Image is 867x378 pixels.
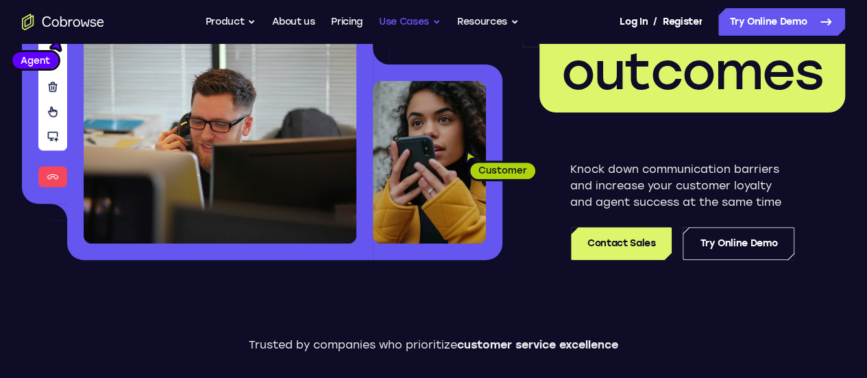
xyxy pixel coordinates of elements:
[272,8,315,36] a: About us
[457,338,618,351] span: customer service excellence
[571,227,672,260] a: Contact Sales
[457,8,519,36] button: Resources
[718,8,845,36] a: Try Online Demo
[620,8,647,36] a: Log In
[570,161,794,211] p: Knock down communication barriers and increase your customer loyalty and agent success at the sam...
[561,40,823,102] span: outcomes
[653,14,657,30] span: /
[206,8,256,36] button: Product
[663,8,703,36] a: Register
[379,8,441,36] button: Use Cases
[331,8,363,36] a: Pricing
[22,14,104,30] a: Go to the home page
[373,81,486,244] img: A customer holding their phone
[683,227,794,260] a: Try Online Demo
